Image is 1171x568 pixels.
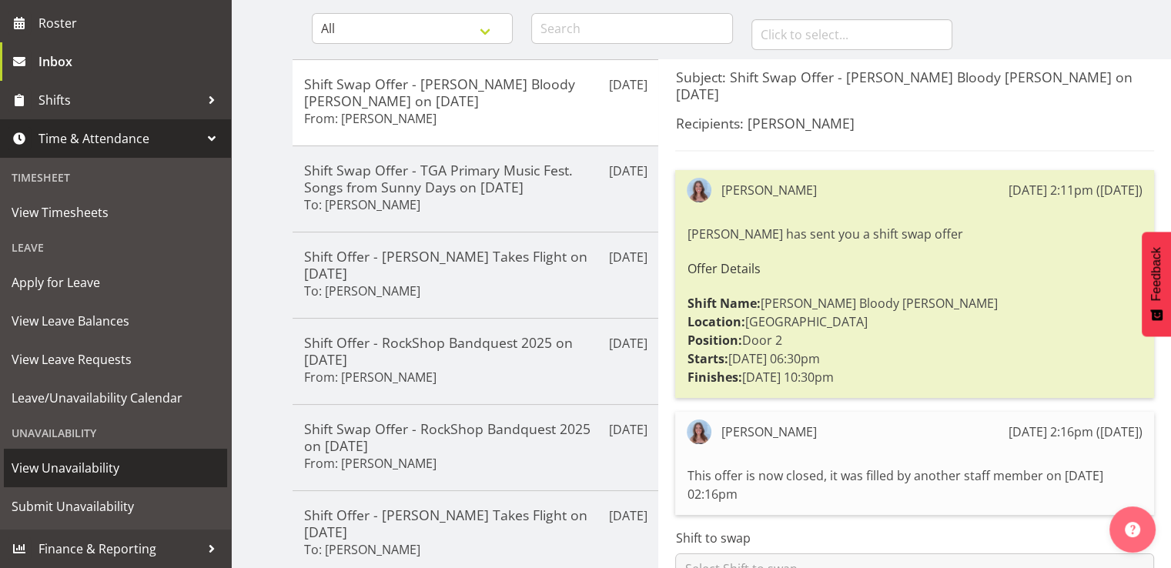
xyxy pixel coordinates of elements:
[304,420,647,454] h5: Shift Swap Offer - RockShop Bandquest 2025 on [DATE]
[38,12,223,35] span: Roster
[38,50,223,73] span: Inbox
[687,419,711,444] img: sumner-raos392e284751624405832f3cd805d96d8a.png
[1149,247,1163,301] span: Feedback
[608,420,647,439] p: [DATE]
[687,178,711,202] img: sumner-raos392e284751624405832f3cd805d96d8a.png
[687,221,1143,390] div: [PERSON_NAME] has sent you a shift swap offer [PERSON_NAME] Bloody [PERSON_NAME] [GEOGRAPHIC_DATA...
[721,423,816,441] div: [PERSON_NAME]
[304,75,647,109] h5: Shift Swap Offer - [PERSON_NAME] Bloody [PERSON_NAME] on [DATE]
[675,68,1154,102] h5: Subject: Shift Swap Offer - [PERSON_NAME] Bloody [PERSON_NAME] on [DATE]
[608,75,647,94] p: [DATE]
[608,506,647,525] p: [DATE]
[687,369,741,386] strong: Finishes:
[1142,232,1171,336] button: Feedback - Show survey
[675,529,1154,547] label: Shift to swap
[751,19,952,50] input: Click to select...
[1125,522,1140,537] img: help-xxl-2.png
[12,495,219,518] span: Submit Unavailability
[531,13,732,44] input: Search
[608,334,647,352] p: [DATE]
[4,487,227,526] a: Submit Unavailability
[38,89,200,112] span: Shifts
[12,271,219,294] span: Apply for Leave
[4,449,227,487] a: View Unavailability
[12,309,219,332] span: View Leave Balances
[304,506,647,540] h5: Shift Offer - [PERSON_NAME] Takes Flight on [DATE]
[304,248,647,282] h5: Shift Offer - [PERSON_NAME] Takes Flight on [DATE]
[4,379,227,417] a: Leave/Unavailability Calendar
[304,334,647,368] h5: Shift Offer - RockShop Bandquest 2025 on [DATE]
[4,417,227,449] div: Unavailability
[1009,423,1143,441] div: [DATE] 2:16pm ([DATE])
[4,263,227,302] a: Apply for Leave
[687,350,728,367] strong: Starts:
[4,193,227,232] a: View Timesheets
[304,111,437,126] h6: From: [PERSON_NAME]
[608,162,647,180] p: [DATE]
[12,201,219,224] span: View Timesheets
[4,232,227,263] div: Leave
[304,542,420,557] h6: To: [PERSON_NAME]
[12,456,219,479] span: View Unavailability
[687,332,741,349] strong: Position:
[304,197,420,212] h6: To: [PERSON_NAME]
[675,115,1154,132] h5: Recipients: [PERSON_NAME]
[687,295,760,312] strong: Shift Name:
[38,537,200,560] span: Finance & Reporting
[304,162,647,195] h5: Shift Swap Offer - TGA Primary Music Fest. Songs from Sunny Days on [DATE]
[4,302,227,340] a: View Leave Balances
[687,262,1143,276] h6: Offer Details
[12,348,219,371] span: View Leave Requests
[4,162,227,193] div: Timesheet
[304,283,420,299] h6: To: [PERSON_NAME]
[38,127,200,150] span: Time & Attendance
[687,313,744,330] strong: Location:
[12,386,219,409] span: Leave/Unavailability Calendar
[608,248,647,266] p: [DATE]
[687,463,1143,507] div: This offer is now closed, it was filled by another staff member on [DATE] 02:16pm
[721,181,816,199] div: [PERSON_NAME]
[304,369,437,385] h6: From: [PERSON_NAME]
[1009,181,1143,199] div: [DATE] 2:11pm ([DATE])
[304,456,437,471] h6: From: [PERSON_NAME]
[4,340,227,379] a: View Leave Requests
